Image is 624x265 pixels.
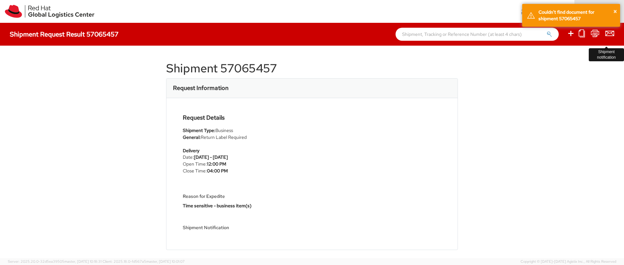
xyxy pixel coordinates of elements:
div: Shipment notification [589,48,624,61]
strong: 12:00 PM [207,161,226,167]
h3: Request Information [173,85,228,91]
li: Business [183,127,352,134]
img: rh-logistics-00dfa346123c4ec078e1.svg [5,5,94,18]
h5: Reason for Expedite [183,194,352,199]
li: Date: [183,154,248,161]
div: Couldn't find document for shipment 57065457 [538,9,615,22]
strong: [DATE] [194,154,209,160]
h4: Request Details [183,114,352,121]
input: Shipment, Tracking or Reference Number (at least 4 chars) [396,28,559,41]
span: master, [DATE] 10:18:31 [64,259,101,264]
strong: 04:00 PM [207,168,228,174]
h1: Shipment 57065457 [166,62,458,75]
span: Copyright © [DATE]-[DATE] Agistix Inc., All Rights Reserved [521,259,616,264]
strong: Shipment Type: [183,127,215,133]
span: master, [DATE] 10:01:07 [146,259,185,264]
strong: - [DATE] [210,154,228,160]
h4: Shipment Request Result 57065457 [10,31,118,38]
span: Server: 2025.20.0-32d5ea39505 [8,259,101,264]
strong: General: [183,134,201,140]
h5: Shipment Notification [183,225,352,230]
li: Close Time: [183,168,248,174]
li: Open Time: [183,161,248,168]
button: × [613,7,617,16]
strong: Delivery [183,148,199,154]
strong: Time sensitive - business item(s) [183,203,252,209]
li: Return Label Required [183,134,352,141]
span: Client: 2025.18.0-fd567a5 [102,259,185,264]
